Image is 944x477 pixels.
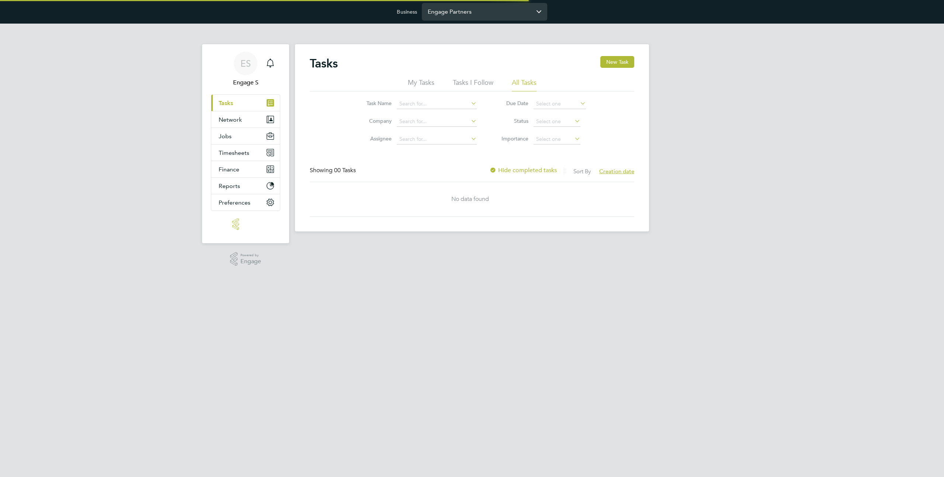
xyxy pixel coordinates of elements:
input: Search for... [397,99,477,109]
div: No data found [310,195,631,203]
span: Jobs [219,133,232,140]
label: Business [397,8,417,15]
span: Tasks [219,100,233,107]
label: Assignee [358,135,392,142]
li: Tasks I Follow [453,78,493,91]
a: ESEngage S [211,52,280,87]
span: Preferences [219,199,250,206]
label: Due Date [495,100,528,107]
span: 00 Tasks [334,167,356,174]
input: Select one [534,99,586,109]
span: Powered by [240,252,261,258]
button: Network [211,111,280,128]
label: Sort By [573,168,591,175]
li: My Tasks [408,78,434,91]
span: Timesheets [219,149,249,156]
label: Company [358,118,392,124]
label: Hide completed tasks [489,167,557,174]
span: Network [219,116,242,123]
button: Preferences [211,194,280,210]
button: New Task [600,56,634,68]
span: Finance [219,166,239,173]
label: Task Name [358,100,392,107]
button: Timesheets [211,145,280,161]
input: Search for... [397,134,477,145]
input: Select one [534,116,580,127]
h2: Tasks [310,56,338,71]
a: Tasks [211,95,280,111]
li: All Tasks [512,78,537,91]
span: Reports [219,182,240,189]
span: Engage [240,258,261,265]
span: Creation date [599,168,634,175]
span: Engage S [211,78,280,87]
input: Select one [534,134,580,145]
input: Search for... [397,116,477,127]
a: Powered byEngage [230,252,261,266]
div: Showing [310,167,357,174]
button: Finance [211,161,280,177]
button: Reports [211,178,280,194]
button: Jobs [211,128,280,144]
span: ES [240,59,251,68]
label: Status [495,118,528,124]
a: Go to home page [211,218,280,230]
label: Importance [495,135,528,142]
img: engage-logo-retina.png [232,218,259,230]
nav: Main navigation [202,44,289,243]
